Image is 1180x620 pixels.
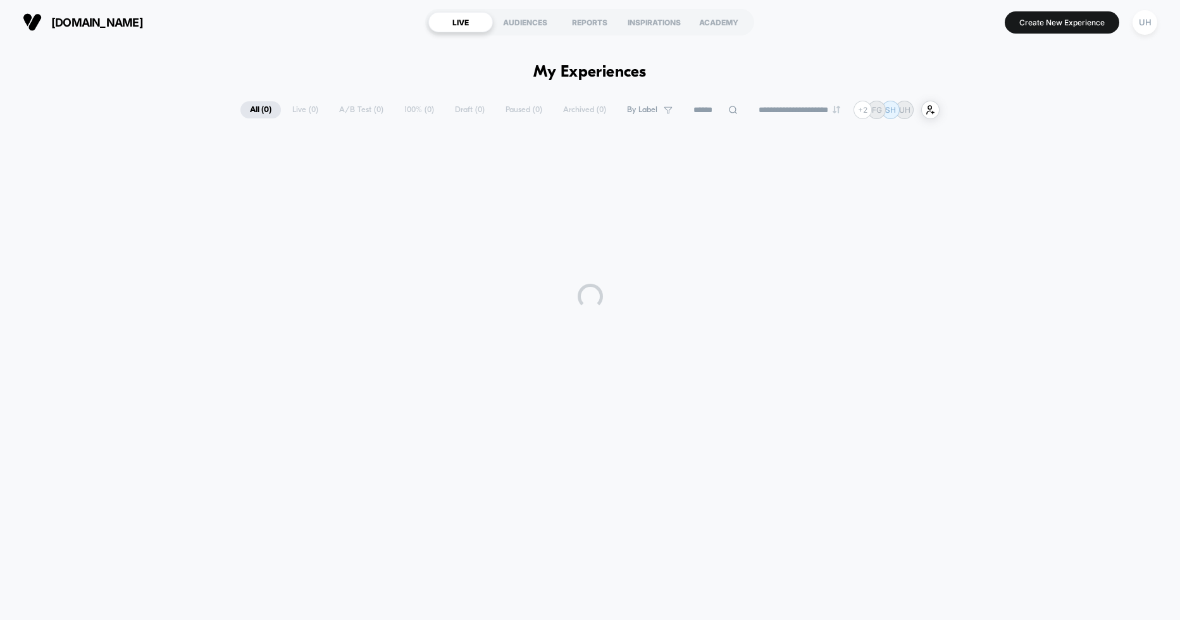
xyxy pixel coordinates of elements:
p: UH [899,105,910,115]
button: [DOMAIN_NAME] [19,12,147,32]
button: UH [1129,9,1161,35]
button: Create New Experience [1005,11,1119,34]
p: SH [885,105,896,115]
div: ACADEMY [686,12,751,32]
span: All ( 0 ) [240,101,281,118]
img: Visually logo [23,13,42,32]
div: + 2 [854,101,872,119]
span: [DOMAIN_NAME] [51,16,143,29]
span: By Label [627,105,657,115]
h1: My Experiences [533,63,647,82]
div: INSPIRATIONS [622,12,686,32]
div: REPORTS [557,12,622,32]
p: FG [872,105,882,115]
div: LIVE [428,12,493,32]
div: UH [1133,10,1157,35]
img: end [833,106,840,113]
div: AUDIENCES [493,12,557,32]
